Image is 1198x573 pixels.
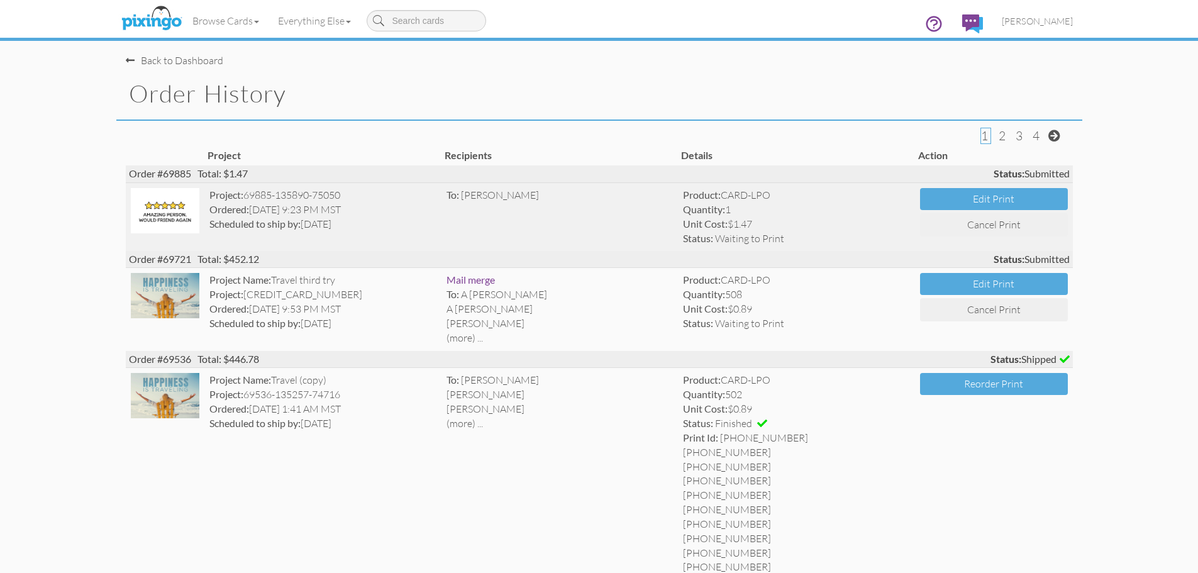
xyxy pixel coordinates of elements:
[683,302,910,316] div: $0.89
[183,5,269,36] a: Browse Cards
[197,353,259,365] span: Total: $446.78
[994,253,1024,265] strong: Status:
[715,417,752,430] span: Finished
[209,287,436,302] div: [CREDIT_CARD_NUMBER]
[446,403,524,415] span: [PERSON_NAME]
[131,273,200,318] img: 135462-1-1757563804896-82f40599ad6d8552-qa.jpg
[990,353,1021,365] strong: Status:
[197,167,248,179] span: Total: $1.47
[441,145,679,166] th: Recipients
[209,416,436,431] div: [DATE]
[981,128,988,143] span: 1
[209,373,436,387] div: Travel (copy)
[209,387,436,402] div: 69536-135257-74716
[683,287,910,302] div: 508
[209,302,436,316] div: [DATE] 9:53 PM MST
[209,188,436,203] div: 69885-135890-75050
[683,474,910,488] span: [PHONE_NUMBER]
[126,251,1073,268] div: Order #69721
[915,145,1073,166] th: Action
[209,217,436,231] div: [DATE]
[367,10,486,31] input: Search cards
[920,213,1068,236] button: Cancel Print
[197,253,259,265] span: Total: $452.12
[683,218,728,230] strong: Unit Cost:
[209,303,249,314] strong: Ordered:
[715,232,784,245] span: Waiting to Print
[683,431,718,443] strong: Print Id:
[461,189,539,201] span: [PERSON_NAME]
[999,128,1006,143] span: 2
[683,373,910,387] div: CARD-LPO
[683,488,910,503] span: [PHONE_NUMBER]
[920,298,1068,321] button: Cancel Print
[990,352,1070,367] span: Shipped
[994,252,1070,267] span: Submitted
[209,218,301,230] strong: Scheduled to ship by:
[446,317,524,330] span: [PERSON_NAME]
[446,189,459,201] span: To:
[126,165,1073,182] div: Order #69885
[683,303,728,314] strong: Unit Cost:
[209,288,243,300] strong: Project:
[118,3,185,35] img: pixingo logo
[683,217,910,231] div: $1.47
[683,531,910,546] span: [PHONE_NUMBER]
[994,167,1070,181] span: Submitted
[126,351,1073,368] div: Order #69536
[683,445,910,460] span: [PHONE_NUMBER]
[683,402,910,416] div: $0.89
[683,388,725,400] strong: Quantity:
[446,416,674,431] div: (more) ...
[962,14,983,33] img: comments.svg
[446,288,459,300] span: To:
[209,316,436,331] div: [DATE]
[209,403,249,414] strong: Ordered:
[683,503,910,517] span: [PHONE_NUMBER]
[209,273,436,287] div: Travel third try
[446,374,459,386] span: To:
[683,203,910,217] div: 1
[461,374,539,386] span: [PERSON_NAME]
[992,5,1082,37] a: [PERSON_NAME]
[683,403,728,414] strong: Unit Cost:
[446,388,524,401] span: [PERSON_NAME]
[126,41,1073,68] nav-back: Dashboard
[715,317,784,330] span: Waiting to Print
[920,273,1068,295] button: Edit Print
[446,273,674,287] div: Mail merge
[209,274,271,286] strong: Project Name:
[683,274,721,286] strong: Product:
[209,317,301,329] strong: Scheduled to ship by:
[131,188,200,233] img: 135890-1-1758169321053-9f36789ede7e5230-qa.jpg
[269,5,360,36] a: Everything Else
[209,388,243,400] strong: Project:
[920,373,1068,395] button: Reorder Print
[683,188,910,203] div: CARD-LPO
[683,460,910,474] span: [PHONE_NUMBER]
[683,203,725,215] strong: Quantity:
[683,288,725,300] strong: Quantity:
[683,417,713,429] strong: Status:
[683,232,713,244] strong: Status:
[131,373,200,418] img: 135203-1-1756590931203-797e109c77a76716-qa.jpg
[683,374,721,386] strong: Product:
[446,303,533,315] span: A [PERSON_NAME]
[129,81,1082,107] h1: Order History
[209,203,436,217] div: [DATE] 9:23 PM MST
[1033,128,1040,143] span: 4
[204,145,441,166] th: Project
[209,374,271,386] strong: Project Name:
[683,387,910,402] div: 502
[683,546,910,560] span: [PHONE_NUMBER]
[720,431,808,444] span: [PHONE_NUMBER]
[683,517,910,531] span: [PHONE_NUMBER]
[209,417,301,429] strong: Scheduled to ship by:
[678,145,915,166] th: Details
[209,203,249,215] strong: Ordered:
[683,189,721,201] strong: Product:
[209,189,243,201] strong: Project:
[920,188,1068,210] button: Edit Print
[683,273,910,287] div: CARD-LPO
[683,317,713,329] strong: Status:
